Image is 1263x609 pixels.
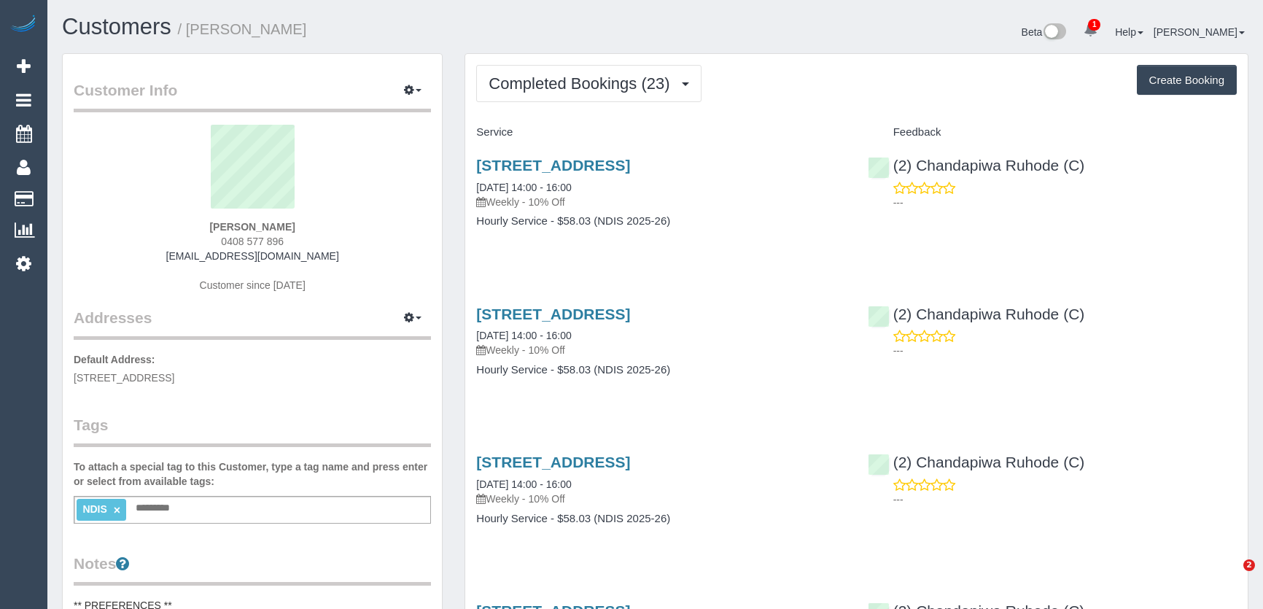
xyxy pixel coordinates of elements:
[9,15,38,35] img: Automaid Logo
[1213,559,1248,594] iframe: Intercom live chat
[1088,19,1100,31] span: 1
[74,414,431,447] legend: Tags
[476,513,845,525] h4: Hourly Service - $58.03 (NDIS 2025-26)
[476,364,845,376] h4: Hourly Service - $58.03 (NDIS 2025-26)
[476,182,571,193] a: [DATE] 14:00 - 16:00
[476,492,845,506] p: Weekly - 10% Off
[489,74,677,93] span: Completed Bookings (23)
[1042,23,1066,42] img: New interface
[1154,26,1245,38] a: [PERSON_NAME]
[476,454,630,470] a: [STREET_ADDRESS]
[893,492,1237,507] p: ---
[1137,65,1237,96] button: Create Booking
[200,279,306,291] span: Customer since [DATE]
[476,215,845,228] h4: Hourly Service - $58.03 (NDIS 2025-26)
[74,79,431,112] legend: Customer Info
[476,330,571,341] a: [DATE] 14:00 - 16:00
[1115,26,1143,38] a: Help
[893,195,1237,210] p: ---
[74,372,174,384] span: [STREET_ADDRESS]
[82,503,106,515] span: NDIS
[868,306,1085,322] a: (2) Chandapiwa Ruhode (C)
[868,454,1085,470] a: (2) Chandapiwa Ruhode (C)
[476,126,845,139] h4: Service
[114,504,120,516] a: ×
[476,195,845,209] p: Weekly - 10% Off
[476,343,845,357] p: Weekly - 10% Off
[209,221,295,233] strong: [PERSON_NAME]
[166,250,339,262] a: [EMAIL_ADDRESS][DOMAIN_NAME]
[62,14,171,39] a: Customers
[74,352,155,367] label: Default Address:
[893,344,1237,358] p: ---
[74,553,431,586] legend: Notes
[868,157,1085,174] a: (2) Chandapiwa Ruhode (C)
[476,65,701,102] button: Completed Bookings (23)
[178,21,307,37] small: / [PERSON_NAME]
[74,459,431,489] label: To attach a special tag to this Customer, type a tag name and press enter or select from availabl...
[476,157,630,174] a: [STREET_ADDRESS]
[476,306,630,322] a: [STREET_ADDRESS]
[221,236,284,247] span: 0408 577 896
[1076,15,1105,47] a: 1
[868,126,1237,139] h4: Feedback
[1022,26,1067,38] a: Beta
[476,478,571,490] a: [DATE] 14:00 - 16:00
[1243,559,1255,571] span: 2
